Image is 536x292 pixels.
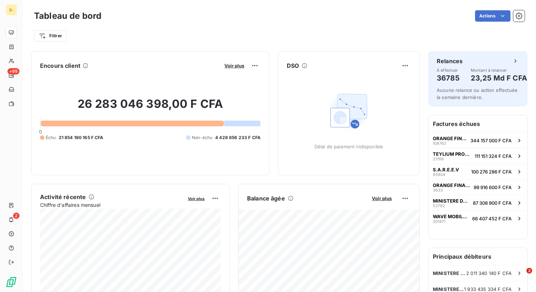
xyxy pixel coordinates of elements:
span: 99 916 600 F CFA [474,184,512,190]
button: Voir plus [370,195,394,202]
img: Logo LeanPay [6,276,17,288]
button: Actions [475,10,510,22]
span: 21 854 190 165 F CFA [59,134,104,141]
span: 2 011 340 140 F CFA [466,270,512,276]
span: Échu [46,134,56,141]
h2: 26 283 046 398,00 F CFA [40,97,261,118]
button: TEYLIUM PROPERTIES SA21768111 151 324 F CFA [429,148,527,164]
h6: Factures échues [429,115,527,132]
span: +99 [7,68,19,75]
span: MINISTERE DE L'INTERIEUR [433,286,464,292]
span: TEYLIUM PROPERTIES SA [433,151,472,157]
span: 2 [13,213,19,219]
span: 66 407 452 F CFA [472,216,512,221]
span: S.A.R.E.E.V [433,167,459,172]
img: Empty state [326,88,372,134]
div: S- [6,4,17,16]
span: Chiffre d'affaires mensuel [40,201,183,209]
span: MINISTERE DES FINANCES ET DU [433,270,466,276]
span: 2 [526,268,532,274]
button: ORANGE FINANCES MOBILES SENE363399 916 600 F CFA [429,179,527,195]
span: 21768 [433,157,444,161]
button: Filtrer [34,30,67,42]
span: MINISTERE DE L'INTERIEUR/ DA [433,198,470,204]
h6: Principaux débiteurs [429,248,527,265]
span: 3633 [433,188,443,192]
span: À effectuer [437,68,459,72]
span: Voir plus [188,196,205,201]
h4: 23,25 Md F CFA [471,72,527,84]
span: 0 [39,129,42,134]
h6: Encours client [40,61,80,70]
h6: DSO [287,61,299,70]
span: ORANGE FINANCES MOBILES SENE [433,182,471,188]
span: 108763 [433,141,446,145]
span: Aucune relance ou action effectuée la semaine dernière. [437,87,518,100]
span: Montant à relancer [471,68,527,72]
span: 344 157 000 F CFA [470,138,512,143]
h6: Relances [437,57,463,65]
iframe: Intercom live chat [512,268,529,285]
h6: Balance âgée [247,194,285,203]
span: Non-échu [192,134,212,141]
span: 4 428 856 233 F CFA [215,134,261,141]
span: 100 276 286 F CFA [471,169,512,175]
span: Voir plus [224,63,244,68]
span: 111 151 324 F CFA [475,153,512,159]
span: ORANGE FINANCES MOBILES SENE [433,136,468,141]
span: 93804 [433,172,445,177]
span: Délai de paiement indisponible [314,144,384,149]
button: S.A.R.E.E.V93804100 276 286 F CFA [429,164,527,179]
span: 87 308 900 F CFA [473,200,512,206]
span: 301471 [433,219,445,224]
button: WAVE MOBILE MONEY SA30147166 407 452 F CFA [429,210,527,226]
span: Voir plus [372,195,392,201]
button: Voir plus [186,195,207,202]
button: MINISTERE DE L'INTERIEUR/ DA5379287 308 900 F CFA [429,195,527,210]
span: WAVE MOBILE MONEY SA [433,214,469,219]
h4: 36785 [437,72,459,84]
button: Voir plus [222,62,246,69]
span: 53792 [433,204,445,208]
span: 1 933 435 334 F CFA [464,286,512,292]
h3: Tableau de bord [34,10,101,22]
button: ORANGE FINANCES MOBILES SENE108763344 157 000 F CFA [429,132,527,148]
h6: Activité récente [40,193,86,201]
